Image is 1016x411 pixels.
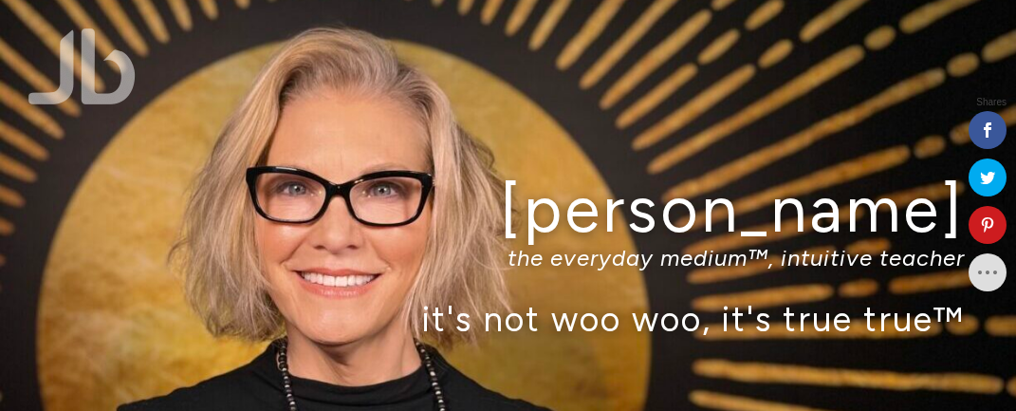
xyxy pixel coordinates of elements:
p: it's not woo woo, it's true true™ [51,298,966,339]
p: the everyday medium™, intuitive teacher [51,244,966,271]
img: Jamie Butler. The Everyday Medium [28,28,136,104]
h1: [PERSON_NAME] [51,174,966,245]
span: Shares [976,98,1007,107]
